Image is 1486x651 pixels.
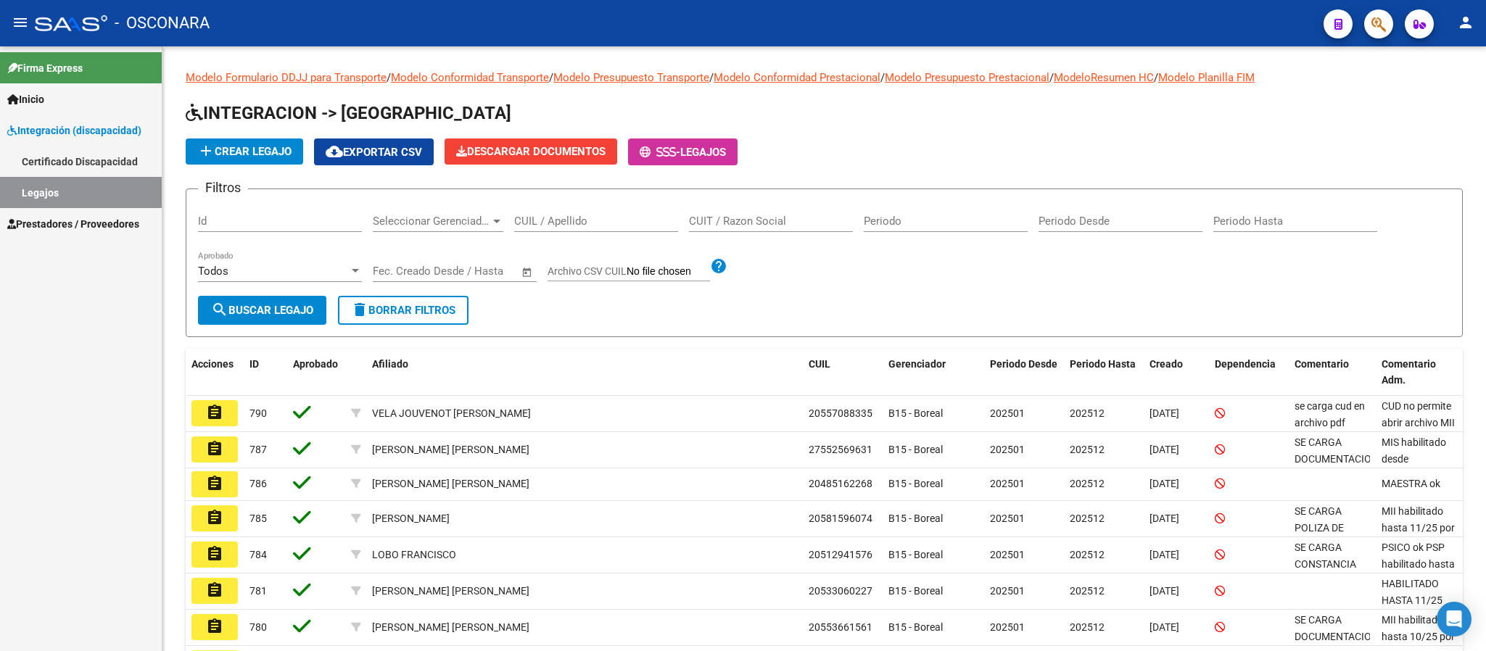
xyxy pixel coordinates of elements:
mat-icon: cloud_download [326,143,343,160]
span: 20533060227 [809,585,872,597]
button: -Legajos [628,138,738,165]
mat-icon: assignment [206,545,223,563]
span: Prestadores / Proveedores [7,216,139,232]
span: 202512 [1070,444,1105,455]
span: 202512 [1070,549,1105,560]
div: Open Intercom Messenger [1437,602,1471,637]
span: [DATE] [1149,549,1179,560]
span: Comentario [1295,358,1349,370]
span: 202501 [990,549,1025,560]
span: 20557088335 [809,407,872,419]
span: 20485162268 [809,478,872,489]
div: [PERSON_NAME] [PERSON_NAME] [372,583,529,600]
span: 202512 [1070,478,1105,489]
span: 20553661561 [809,621,872,633]
span: 202501 [990,444,1025,455]
a: ModeloResumen HC [1054,71,1154,84]
mat-icon: assignment [206,618,223,635]
datatable-header-cell: Comentario Adm. [1376,349,1463,397]
span: Creado [1149,358,1183,370]
span: [DATE] [1149,585,1179,597]
div: [PERSON_NAME] [PERSON_NAME] [372,619,529,636]
input: Fecha fin [445,265,515,278]
span: 787 [249,444,267,455]
a: Modelo Formulario DDJJ para Transporte [186,71,387,84]
datatable-header-cell: Comentario [1289,349,1376,397]
span: ID [249,358,259,370]
mat-icon: assignment [206,509,223,526]
span: B15 - Boreal [888,621,943,633]
span: B15 - Boreal [888,585,943,597]
mat-icon: person [1457,14,1474,31]
mat-icon: assignment [206,475,223,492]
span: 785 [249,513,267,524]
span: Aprobado [293,358,338,370]
span: se carga cud en archivo pdf -29/08/2025-boreal [1295,400,1365,461]
button: Buscar Legajo [198,296,326,325]
div: [PERSON_NAME] [372,510,450,527]
span: Exportar CSV [326,146,422,159]
datatable-header-cell: Periodo Desde [984,349,1064,397]
span: 27552569631 [809,444,872,455]
span: CUIL [809,358,830,370]
span: Integración (discapacidad) [7,123,141,138]
span: 780 [249,621,267,633]
span: [DATE] [1149,444,1179,455]
datatable-header-cell: Periodo Hasta [1064,349,1144,397]
mat-icon: assignment [206,440,223,457]
mat-icon: assignment [206,404,223,421]
a: Modelo Conformidad Transporte [391,71,549,84]
span: Dependencia [1215,358,1276,370]
span: - [640,146,680,159]
span: SE CARGA DOCUMENTACION MAESTRA DE APOYO 06/08/2025 [1295,436,1379,497]
button: Borrar Filtros [338,296,468,325]
span: Firma Express [7,60,83,76]
mat-icon: add [197,142,215,159]
input: Fecha inicio [373,265,432,278]
span: B15 - Boreal [888,513,943,524]
span: Inicio [7,91,44,107]
span: SE CARGA POLIZA DE SEGURO MII ACTUALIZADA 11/25. 31/07/2025-BOREAL [1295,505,1361,600]
mat-icon: search [211,301,228,318]
span: Descargar Documentos [456,145,606,158]
span: B15 - Boreal [888,407,943,419]
datatable-header-cell: Acciones [186,349,244,397]
span: Comentario Adm. [1382,358,1436,386]
span: 202501 [990,513,1025,524]
datatable-header-cell: Dependencia [1209,349,1289,397]
datatable-header-cell: ID [244,349,287,397]
span: CUD no permite abrir archivo MII habilitado hasta 10/25 por renovación de póliza. [1382,400,1455,494]
h3: Filtros [198,178,248,198]
span: Crear Legajo [197,145,292,158]
a: Modelo Presupuesto Prestacional [885,71,1049,84]
span: Periodo Desde [990,358,1057,370]
span: INTEGRACION -> [GEOGRAPHIC_DATA] [186,103,511,123]
span: 202512 [1070,513,1105,524]
button: Open calendar [519,264,536,281]
span: 20512941576 [809,549,872,560]
span: B15 - Boreal [888,549,943,560]
a: Modelo Presupuesto Transporte [553,71,709,84]
mat-icon: help [710,257,727,275]
a: Modelo Planilla FIM [1158,71,1255,84]
span: [DATE] [1149,407,1179,419]
button: Descargar Documentos [445,138,617,165]
span: Todos [198,265,228,278]
span: [DATE] [1149,513,1179,524]
span: 202512 [1070,407,1105,419]
span: Seleccionar Gerenciador [373,215,490,228]
span: Afiliado [372,358,408,370]
span: MAESTRA ok [1382,478,1440,489]
span: SE CARGA CONSTANCIA DE RESIDENCIA [1295,542,1366,586]
span: B15 - Boreal [888,444,943,455]
datatable-header-cell: Aprobado [287,349,345,397]
span: 202512 [1070,585,1105,597]
span: 202512 [1070,621,1105,633]
span: Periodo Hasta [1070,358,1136,370]
span: 202501 [990,407,1025,419]
span: 781 [249,585,267,597]
mat-icon: menu [12,14,29,31]
datatable-header-cell: Creado [1144,349,1209,397]
span: 20581596074 [809,513,872,524]
div: LOBO FRANCISCO [372,547,456,563]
